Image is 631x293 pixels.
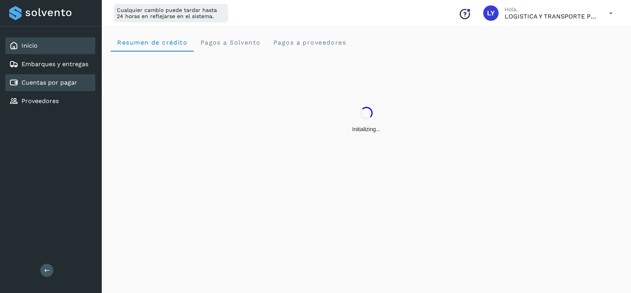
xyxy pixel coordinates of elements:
[5,56,95,73] div: Embarques y entregas
[5,37,95,54] div: Inicio
[22,79,77,86] a: Cuentas por pagar
[5,74,95,91] div: Cuentas por pagar
[505,6,597,13] p: Hola,
[505,13,597,20] p: LOGISTICA Y TRANSPORTE PORTCAR
[5,93,95,110] div: Proveedores
[273,39,346,46] span: Pagos a proveedores
[22,60,88,68] a: Embarques y entregas
[22,42,38,49] a: Inicio
[22,97,59,105] a: Proveedores
[200,39,260,46] span: Pagos a Solvento
[114,4,228,22] div: Cualquier cambio puede tardar hasta 24 horas en reflejarse en el sistema.
[117,39,187,46] span: Resumen de crédito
